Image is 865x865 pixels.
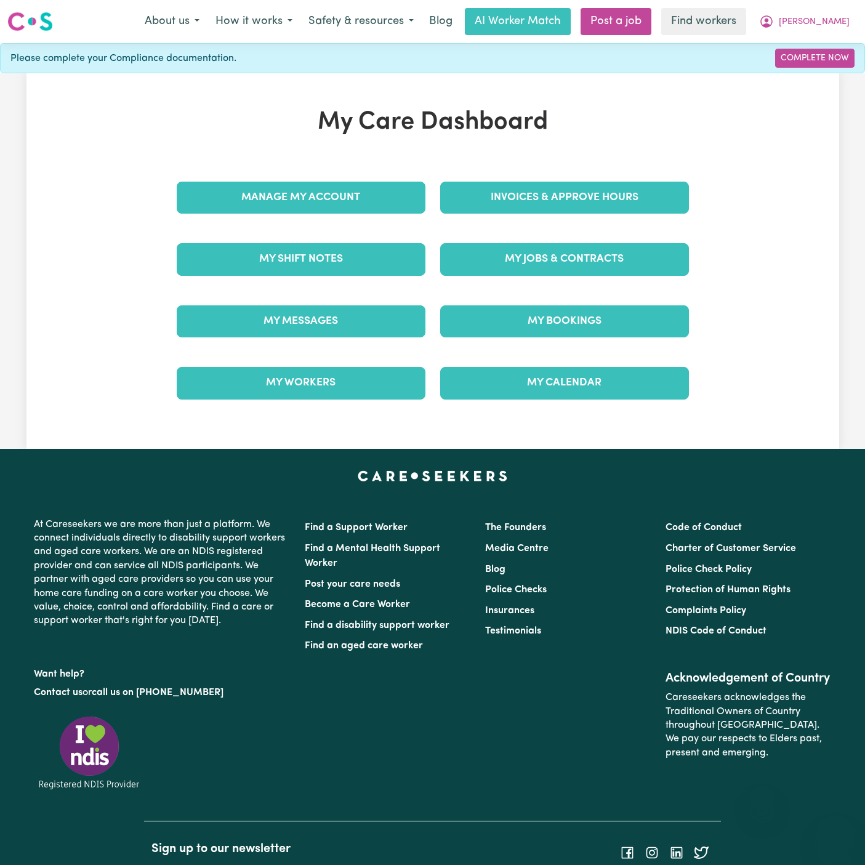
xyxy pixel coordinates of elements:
span: [PERSON_NAME] [779,15,850,29]
a: Blog [485,565,505,574]
h2: Acknowledgement of Country [666,671,831,686]
a: The Founders [485,523,546,533]
a: Follow Careseekers on LinkedIn [669,847,684,857]
a: Invoices & Approve Hours [440,182,689,214]
a: My Bookings [440,305,689,337]
p: Careseekers acknowledges the Traditional Owners of Country throughout [GEOGRAPHIC_DATA]. We pay o... [666,686,831,765]
p: or [34,681,290,704]
a: Post your care needs [305,579,400,589]
a: Police Check Policy [666,565,752,574]
a: AI Worker Match [465,8,571,35]
a: Find a Support Worker [305,523,408,533]
iframe: Close message [750,786,774,811]
h2: Sign up to our newsletter [151,842,425,856]
a: Complete Now [775,49,855,68]
a: Blog [422,8,460,35]
p: At Careseekers we are more than just a platform. We connect individuals directly to disability su... [34,513,290,633]
a: Follow Careseekers on Instagram [645,847,659,857]
img: Careseekers logo [7,10,53,33]
button: Safety & resources [300,9,422,34]
a: Manage My Account [177,182,425,214]
a: Contact us [34,688,82,698]
a: My Messages [177,305,425,337]
a: Post a job [581,8,651,35]
a: Protection of Human Rights [666,585,791,595]
a: Police Checks [485,585,547,595]
h1: My Care Dashboard [169,108,696,137]
a: Find a disability support worker [305,621,449,630]
a: Find a Mental Health Support Worker [305,544,440,568]
a: Find workers [661,8,746,35]
a: Code of Conduct [666,523,742,533]
a: Become a Care Worker [305,600,410,610]
a: Complaints Policy [666,606,746,616]
img: Registered NDIS provider [34,714,145,791]
a: Insurances [485,606,534,616]
a: Careseekers logo [7,7,53,36]
a: Follow Careseekers on Twitter [694,847,709,857]
a: My Workers [177,367,425,399]
a: My Shift Notes [177,243,425,275]
a: NDIS Code of Conduct [666,626,766,636]
a: Follow Careseekers on Facebook [620,847,635,857]
a: Careseekers home page [358,471,507,481]
a: Media Centre [485,544,549,553]
a: My Calendar [440,367,689,399]
a: Find an aged care worker [305,641,423,651]
a: My Jobs & Contracts [440,243,689,275]
a: Testimonials [485,626,541,636]
button: How it works [207,9,300,34]
button: My Account [751,9,858,34]
p: Want help? [34,662,290,681]
iframe: Button to launch messaging window [816,816,855,855]
a: Charter of Customer Service [666,544,796,553]
button: About us [137,9,207,34]
span: Please complete your Compliance documentation. [10,51,236,66]
a: call us on [PHONE_NUMBER] [92,688,223,698]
